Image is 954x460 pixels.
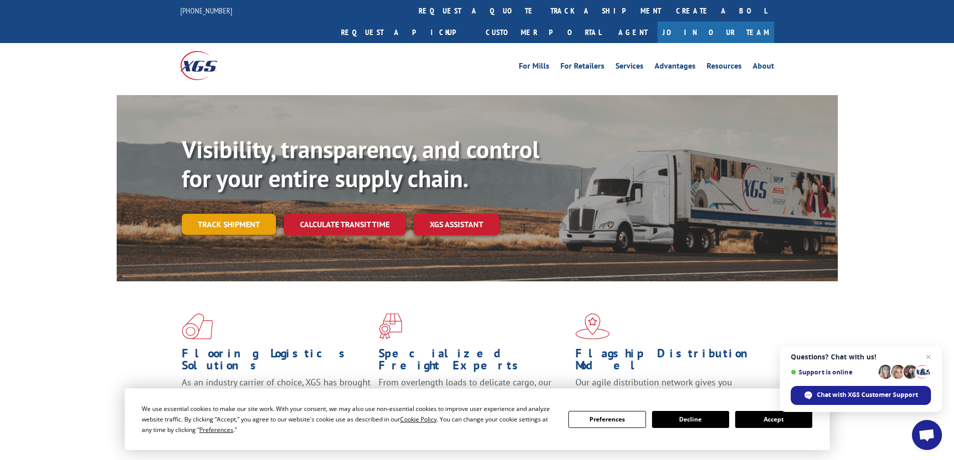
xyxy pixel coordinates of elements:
h1: Flagship Distribution Model [575,347,765,376]
span: Cookie Policy [400,415,437,423]
a: Calculate transit time [284,214,406,235]
p: From overlength loads to delicate cargo, our experienced staff knows the best way to move your fr... [379,376,568,421]
div: Chat with XGS Customer Support [791,386,931,405]
h1: Specialized Freight Experts [379,347,568,376]
button: Decline [652,411,729,428]
a: About [753,62,774,73]
div: Cookie Consent Prompt [125,388,830,450]
button: Preferences [568,411,646,428]
a: XGS ASSISTANT [414,214,499,235]
button: Accept [735,411,812,428]
span: Close chat [922,351,934,363]
span: Questions? Chat with us! [791,353,931,361]
span: As an industry carrier of choice, XGS has brought innovation and dedication to flooring logistics... [182,376,371,412]
a: Agent [608,22,658,43]
span: Support is online [791,368,875,376]
img: xgs-icon-flagship-distribution-model-red [575,313,610,339]
img: xgs-icon-total-supply-chain-intelligence-red [182,313,213,339]
b: Visibility, transparency, and control for your entire supply chain. [182,134,539,194]
span: Chat with XGS Customer Support [817,390,918,399]
a: For Retailers [560,62,604,73]
a: Advantages [655,62,696,73]
img: xgs-icon-focused-on-flooring-red [379,313,402,339]
span: Preferences [199,425,233,434]
a: Track shipment [182,214,276,235]
div: We use essential cookies to make our site work. With your consent, we may also use non-essential ... [142,403,556,435]
a: For Mills [519,62,549,73]
a: Resources [707,62,742,73]
a: Join Our Team [658,22,774,43]
a: [PHONE_NUMBER] [180,6,232,16]
h1: Flooring Logistics Solutions [182,347,371,376]
a: Services [615,62,644,73]
div: Open chat [912,420,942,450]
a: Customer Portal [478,22,608,43]
span: Our agile distribution network gives you nationwide inventory management on demand. [575,376,760,400]
a: Request a pickup [334,22,478,43]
